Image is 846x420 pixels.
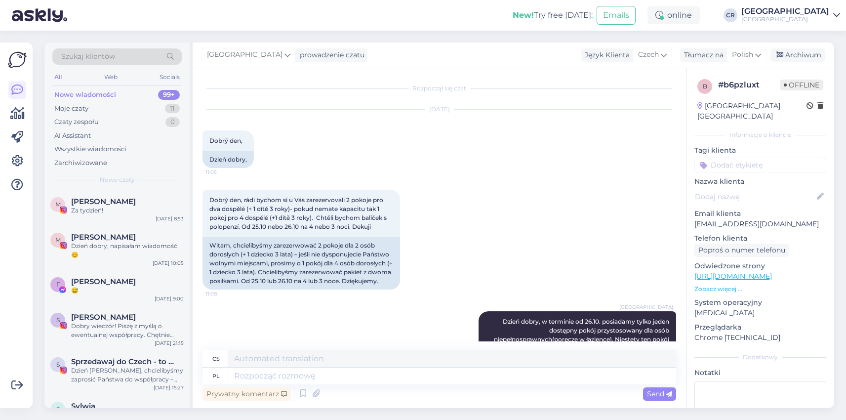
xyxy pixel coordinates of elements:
[513,9,593,21] div: Try free [DATE]:
[54,158,107,168] div: Zarchiwizowane
[694,145,826,156] p: Tagi klienta
[71,357,174,366] span: Sprzedawaj do Czech - to proste!
[694,219,826,229] p: [EMAIL_ADDRESS][DOMAIN_NAME]
[694,308,826,318] p: [MEDICAL_DATA]
[694,322,826,333] p: Przeglądarka
[61,51,115,62] span: Szukaj klientów
[597,6,636,25] button: Emails
[71,277,136,286] span: Галина Попова
[638,49,659,60] span: Czech
[54,117,99,127] div: Czaty zespołu
[71,242,184,259] div: Dzień dobry, napisałam wiadomość 😊
[694,333,826,343] p: Chrome [TECHNICAL_ID]
[741,7,840,23] a: [GEOGRAPHIC_DATA][GEOGRAPHIC_DATA]
[102,71,120,84] div: Web
[158,90,180,100] div: 99+
[694,233,826,244] p: Telefon klienta
[694,244,789,257] div: Poproś o numer telefonu
[71,313,136,322] span: Sylwia Tomczak
[680,50,724,60] div: Tłumacz na
[694,130,826,139] div: Informacje o kliencie
[741,15,829,23] div: [GEOGRAPHIC_DATA]
[52,71,64,84] div: All
[694,209,826,219] p: Email klienta
[56,281,60,288] span: Г
[55,201,61,208] span: M
[158,71,182,84] div: Socials
[780,80,823,90] span: Offline
[694,368,826,378] p: Notatki
[647,6,700,24] div: online
[71,197,136,206] span: Małgorzata K
[209,196,388,230] span: Dobrý den, rádi bychom si u Vás zarezervovali 2 pokoje pro dva dospělé (+ 1 dítě 3 roky)- pokud n...
[54,90,116,100] div: Nowe wiadomości
[202,151,254,168] div: Dzień dobry,
[153,259,184,267] div: [DATE] 10:05
[202,105,676,114] div: [DATE]
[770,48,825,62] div: Archiwum
[494,318,671,370] span: Dzień dobry, w terminie od 26.10. posiadamy tylko jeden dostępny pokój przystosowany dla osób nie...
[619,303,673,311] span: [GEOGRAPHIC_DATA]
[155,339,184,347] div: [DATE] 21:15
[209,137,242,144] span: Dobrý den,
[695,191,815,202] input: Dodaj nazwę
[71,233,136,242] span: Monika Kowalewska
[71,322,184,339] div: Dobry wieczór! Piszę z myślą o ewentualnej współpracy. Chętnie przygotuję materiały w ramach poby...
[71,366,184,384] div: Dzień [PERSON_NAME], chcielibyśmy zaprosić Państwa do współpracy – pomożemy dotrzeć do czeskich i...
[724,8,737,22] div: CR
[202,237,400,290] div: Witam, chcielibyśmy zarezerwować 2 pokoje dla 2 osób dorosłych (+ 1 dziecko 3 lata) – jeśli nie d...
[154,384,184,391] div: [DATE] 15:27
[694,285,826,294] p: Zobacz więcej ...
[694,353,826,362] div: Dodatkowy
[581,50,630,60] div: Język Klienta
[71,402,95,411] span: Sylwia
[694,158,826,172] input: Dodać etykietę
[732,49,753,60] span: Polish
[694,176,826,187] p: Nazwa klienta
[212,368,220,384] div: pl
[55,236,61,244] span: M
[56,361,60,368] span: S
[155,295,184,302] div: [DATE] 9:00
[8,50,27,69] img: Askly Logo
[697,101,806,122] div: [GEOGRAPHIC_DATA], [GEOGRAPHIC_DATA]
[54,131,91,141] div: AI Assistant
[718,79,780,91] div: # b6pzluxt
[513,10,534,20] b: New!
[202,84,676,93] div: Rozpoczął się czat
[647,389,672,398] span: Send
[71,286,184,295] div: 😅
[212,350,220,367] div: cs
[694,261,826,271] p: Odwiedzone strony
[71,206,184,215] div: Za tydzień!
[165,104,180,114] div: 11
[694,272,772,281] a: [URL][DOMAIN_NAME]
[703,83,707,90] span: b
[207,49,282,60] span: [GEOGRAPHIC_DATA]
[56,316,60,324] span: S
[54,144,126,154] div: Wszystkie wiadomości
[694,297,826,308] p: System operacyjny
[100,175,135,184] span: Nowe czaty
[296,50,364,60] div: prowadzenie czatu
[56,405,60,413] span: S
[165,117,180,127] div: 0
[741,7,829,15] div: [GEOGRAPHIC_DATA]
[202,387,291,401] div: Prywatny komentarz
[54,104,88,114] div: Moje czaty
[205,168,242,176] span: 11:05
[156,215,184,222] div: [DATE] 8:53
[205,290,242,297] span: 11:08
